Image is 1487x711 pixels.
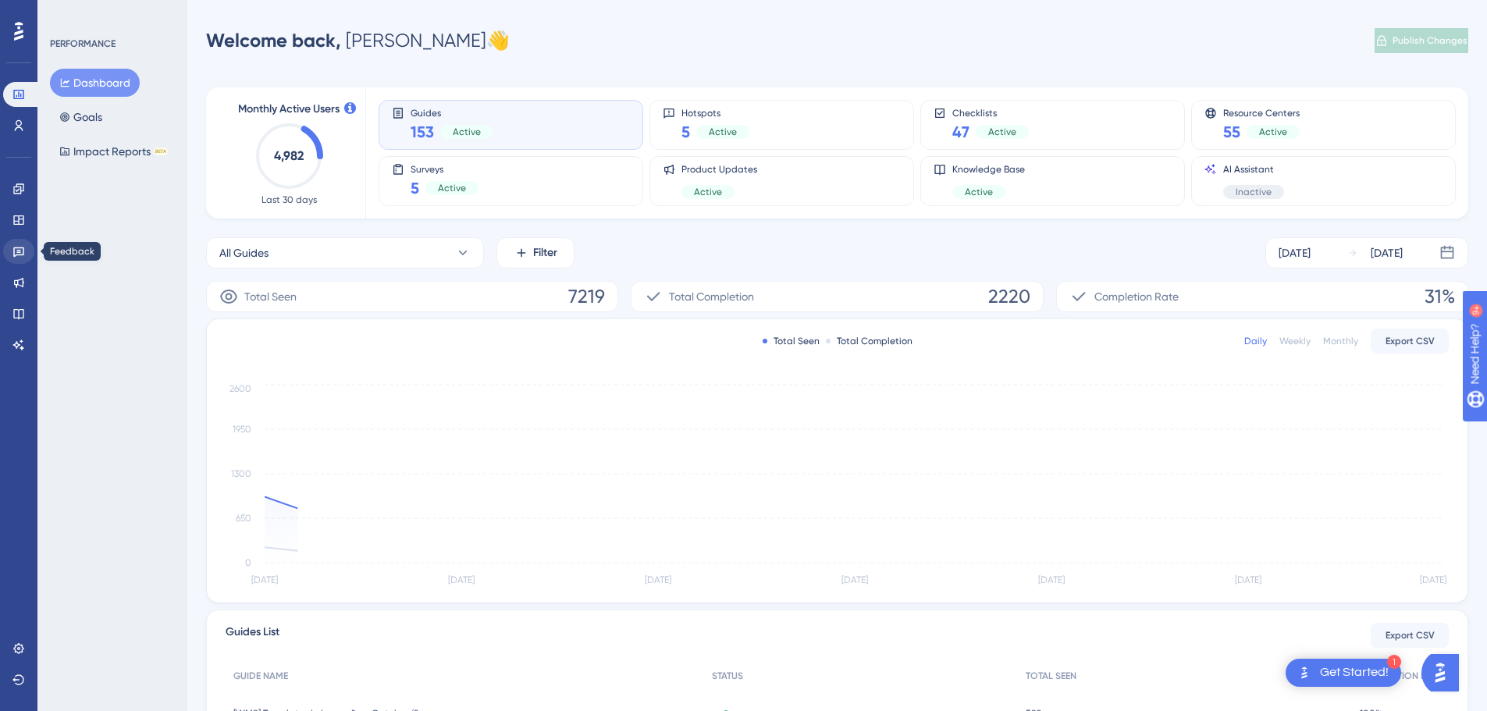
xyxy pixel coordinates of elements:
[251,574,278,585] tspan: [DATE]
[1371,329,1449,354] button: Export CSV
[826,335,912,347] div: Total Completion
[219,244,269,262] span: All Guides
[712,670,743,682] span: STATUS
[206,29,341,52] span: Welcome back,
[645,574,671,585] tspan: [DATE]
[988,284,1030,309] span: 2220
[1279,244,1311,262] div: [DATE]
[206,28,510,53] div: [PERSON_NAME] 👋
[952,107,1029,118] span: Checklists
[226,623,279,648] span: Guides List
[1259,126,1287,138] span: Active
[245,557,251,568] tspan: 0
[50,69,140,97] button: Dashboard
[681,121,690,143] span: 5
[952,121,969,143] span: 47
[1386,629,1435,642] span: Export CSV
[1371,623,1449,648] button: Export CSV
[229,383,251,394] tspan: 2600
[763,335,820,347] div: Total Seen
[274,148,304,163] text: 4,982
[1386,335,1435,347] span: Export CSV
[533,244,557,262] span: Filter
[1371,244,1403,262] div: [DATE]
[236,513,251,524] tspan: 650
[1244,335,1267,347] div: Daily
[1223,107,1300,118] span: Resource Centers
[233,424,251,435] tspan: 1950
[50,37,116,50] div: PERFORMANCE
[1286,659,1401,687] div: Open Get Started! checklist, remaining modules: 1
[1094,287,1179,306] span: Completion Rate
[453,126,481,138] span: Active
[952,163,1025,176] span: Knowledge Base
[411,121,434,143] span: 153
[206,237,484,268] button: All Guides
[709,126,737,138] span: Active
[1038,574,1065,585] tspan: [DATE]
[261,194,317,206] span: Last 30 days
[841,574,868,585] tspan: [DATE]
[1295,663,1314,682] img: launcher-image-alternative-text
[411,163,478,174] span: Surveys
[1235,574,1261,585] tspan: [DATE]
[669,287,754,306] span: Total Completion
[50,103,112,131] button: Goals
[438,182,466,194] span: Active
[106,8,116,20] div: 9+
[411,107,493,118] span: Guides
[681,107,749,118] span: Hotspots
[1421,649,1468,696] iframe: UserGuiding AI Assistant Launcher
[50,137,177,165] button: Impact ReportsBETA
[233,670,288,682] span: GUIDE NAME
[965,186,993,198] span: Active
[238,100,340,119] span: Monthly Active Users
[1223,163,1284,176] span: AI Assistant
[37,4,98,23] span: Need Help?
[1323,335,1358,347] div: Monthly
[411,177,419,199] span: 5
[988,126,1016,138] span: Active
[1420,574,1446,585] tspan: [DATE]
[568,284,605,309] span: 7219
[1375,28,1468,53] button: Publish Changes
[1223,121,1240,143] span: 55
[681,163,757,176] span: Product Updates
[1279,335,1311,347] div: Weekly
[154,148,168,155] div: BETA
[496,237,575,268] button: Filter
[694,186,722,198] span: Active
[1393,34,1467,47] span: Publish Changes
[231,468,251,479] tspan: 1300
[1387,655,1401,669] div: 1
[1026,670,1076,682] span: TOTAL SEEN
[448,574,475,585] tspan: [DATE]
[1236,186,1272,198] span: Inactive
[1320,664,1389,681] div: Get Started!
[1425,284,1455,309] span: 31%
[244,287,297,306] span: Total Seen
